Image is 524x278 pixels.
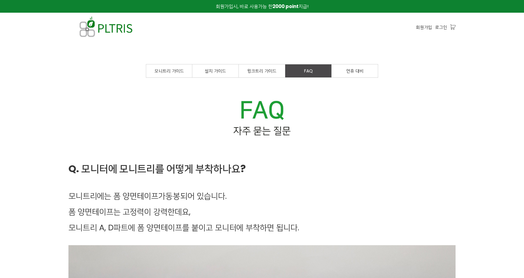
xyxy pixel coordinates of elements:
[332,64,378,77] a: 연휴 대비
[146,64,192,77] a: 모니트리 가이드
[68,162,246,176] strong: Q. 모니터에 모니트리를 어떻게 부착하나요?
[205,68,226,74] span: 설치 가이드
[304,68,313,74] span: FAQ
[68,220,456,236] h5: 모니트리 A, D파트에 폼 양면테이프를 붙이고 모니터에 부착하면 됩니다.
[165,190,180,202] span: 동봉
[155,68,184,74] span: 모니트리 가이드
[346,68,364,74] span: 연휴 대비
[285,64,331,77] a: FAQ
[216,3,308,10] span: 회원가입시, 바로 사용가능 한 지급!
[68,188,456,204] h5: 모니트리에는 폼 양면테이프가 되어 있습니다.
[239,64,285,77] a: 윙크트리 가이드
[68,204,456,220] h5: 폼 양면테이프는 고정력이 강력한데요,
[247,68,277,74] span: 윙크트리 가이드
[416,24,432,31] a: 회원가입
[435,24,447,31] a: 로그인
[273,3,299,10] strong: 2000 point
[192,64,238,77] a: 설치 가이드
